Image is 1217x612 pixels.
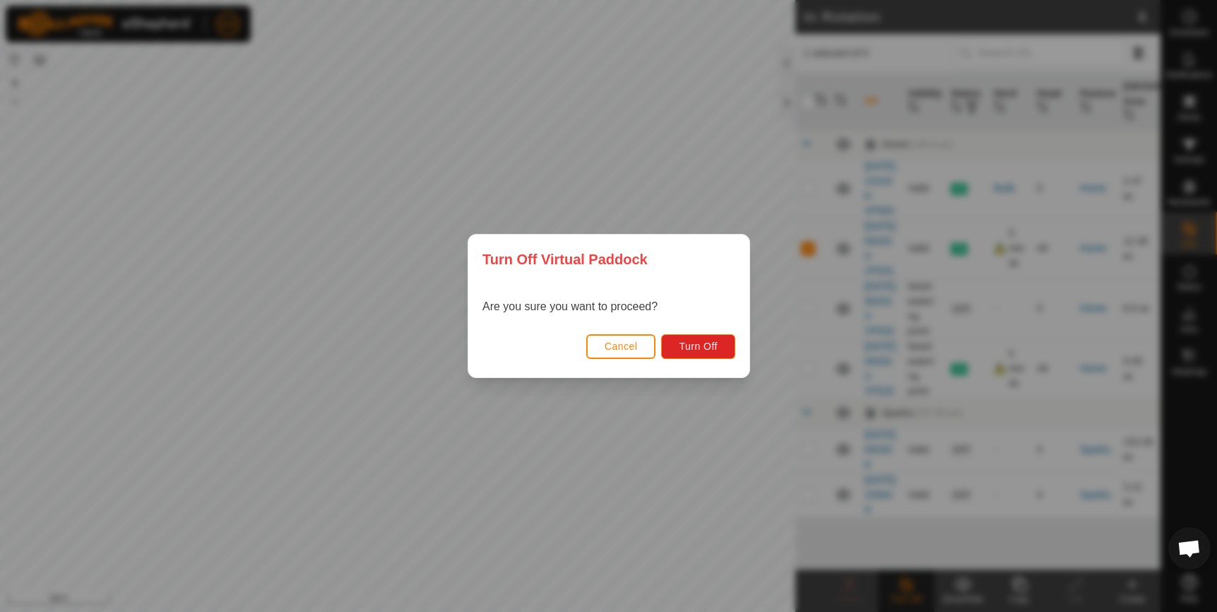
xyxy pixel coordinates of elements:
[1168,527,1211,570] div: Open chat
[661,334,735,359] button: Turn Off
[482,249,648,270] span: Turn Off Virtual Paddock
[604,341,637,352] span: Cancel
[679,341,718,352] span: Turn Off
[482,298,658,315] p: Are you sure you want to proceed?
[586,334,655,359] button: Cancel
